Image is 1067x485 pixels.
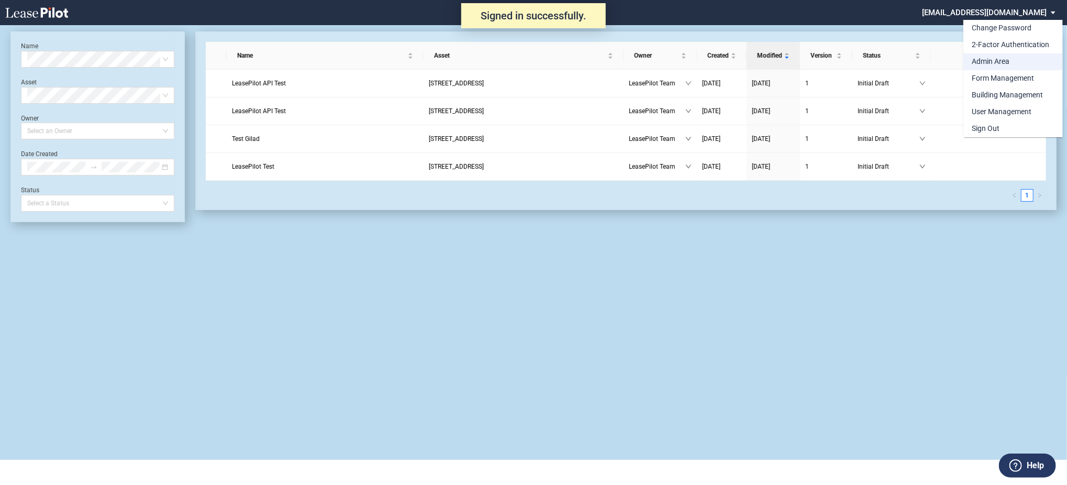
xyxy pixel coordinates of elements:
div: Change Password [972,23,1031,34]
button: Help [999,454,1056,478]
div: 2-Factor Authentication [972,40,1049,50]
div: Sign Out [972,124,999,134]
label: Help [1027,459,1044,472]
div: User Management [972,107,1031,117]
div: Form Management [972,73,1034,84]
div: Building Management [972,90,1043,101]
div: Admin Area [972,57,1009,67]
div: Signed in successfully. [461,3,606,28]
